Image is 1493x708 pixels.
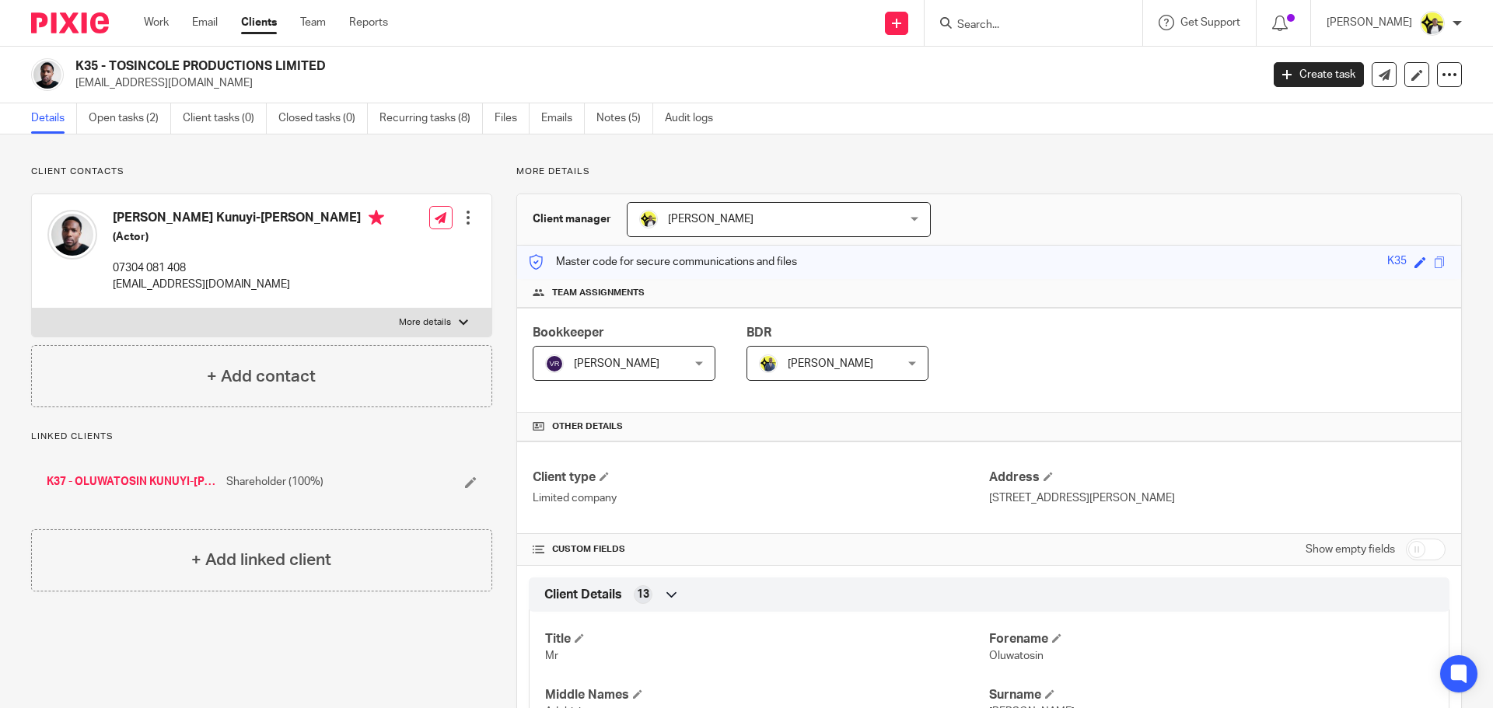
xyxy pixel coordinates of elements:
span: [PERSON_NAME] [668,214,753,225]
a: Open tasks (2) [89,103,171,134]
span: Get Support [1180,17,1240,28]
h3: Client manager [533,211,611,227]
a: Details [31,103,77,134]
a: Clients [241,15,277,30]
p: [EMAIL_ADDRESS][DOMAIN_NAME] [113,277,384,292]
a: Create task [1274,62,1364,87]
p: Master code for secure communications and files [529,254,797,270]
img: Carine-Starbridge.jpg [1420,11,1445,36]
p: Client contacts [31,166,492,178]
span: Team assignments [552,287,645,299]
h4: [PERSON_NAME] Kunuyi-[PERSON_NAME] [113,210,384,229]
h4: Client type [533,469,989,486]
a: Closed tasks (0) [278,103,368,134]
p: 07304 081 408 [113,260,384,276]
span: [PERSON_NAME] [574,358,659,369]
p: [EMAIL_ADDRESS][DOMAIN_NAME] [75,75,1250,91]
span: Shareholder (100%) [226,474,323,490]
img: Dennis-Starbridge.jpg [759,354,778,373]
i: Primary [369,210,384,225]
label: Show empty fields [1306,542,1395,557]
img: square%20(1).jpg [47,210,97,260]
span: 13 [637,587,649,602]
h5: (Actor) [113,229,384,245]
img: square.jpg [31,58,64,91]
p: Limited company [533,490,989,506]
h4: CUSTOM FIELDS [533,543,989,556]
h4: Forename [989,631,1433,647]
p: More details [399,316,451,329]
a: Notes (5) [596,103,653,134]
img: Pixie [31,12,109,33]
span: Oluwatosin [989,650,1044,661]
input: Search [956,19,1096,33]
a: Emails [541,103,585,134]
h4: Address [989,469,1446,486]
a: Client tasks (0) [183,103,267,134]
a: Audit logs [665,103,725,134]
a: Reports [349,15,388,30]
a: K37 - OLUWATOSIN KUNUYI-[PERSON_NAME] [47,474,219,490]
h2: K35 - TOSINCOLE PRODUCTIONS LIMITED [75,58,1016,75]
span: BDR [746,326,771,339]
h4: + Add contact [207,364,316,389]
h4: Title [545,631,989,647]
a: Work [144,15,169,30]
a: Email [192,15,218,30]
p: More details [516,166,1462,178]
span: Client Details [544,587,622,603]
span: [PERSON_NAME] [788,358,873,369]
h4: + Add linked client [191,548,331,572]
p: [PERSON_NAME] [1327,15,1412,30]
span: Mr [545,650,558,661]
p: [STREET_ADDRESS][PERSON_NAME] [989,490,1446,506]
div: K35 [1387,253,1407,271]
a: Files [495,103,530,134]
img: svg%3E [545,354,564,373]
p: Linked clients [31,431,492,443]
span: Other details [552,420,623,433]
a: Team [300,15,326,30]
span: Bookkeeper [533,326,604,339]
img: Carine-Starbridge.jpg [639,210,658,228]
a: Recurring tasks (8) [379,103,483,134]
h4: Middle Names [545,687,989,703]
h4: Surname [989,687,1433,703]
